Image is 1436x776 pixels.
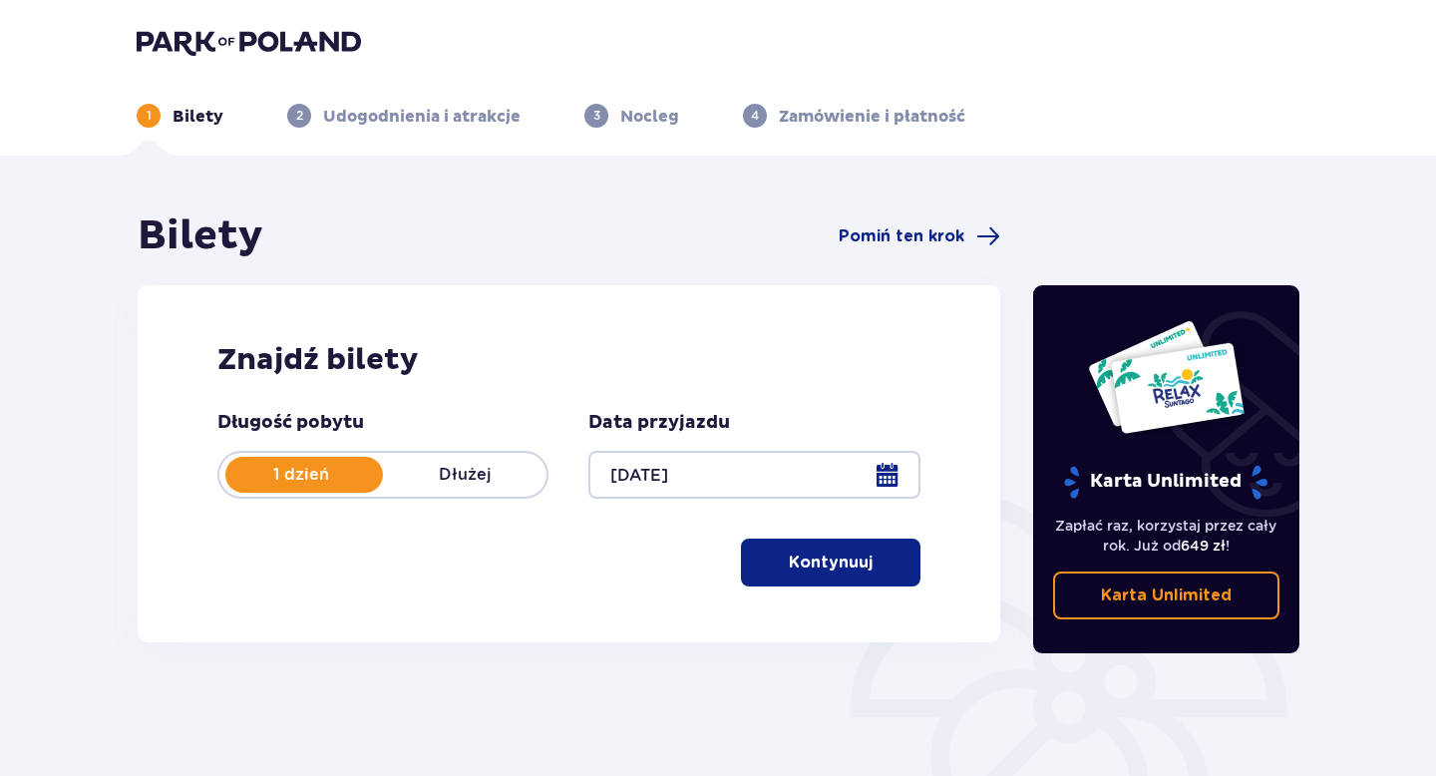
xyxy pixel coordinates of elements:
span: 649 zł [1181,538,1226,554]
p: Karta Unlimited [1101,584,1232,606]
a: Pomiń ten krok [839,224,1000,248]
p: Dłużej [383,464,546,486]
span: Pomiń ten krok [839,225,964,247]
p: Kontynuuj [789,552,873,574]
p: Karta Unlimited [1062,465,1269,500]
p: 1 dzień [219,464,383,486]
div: 1Bilety [137,104,223,128]
img: Dwie karty całoroczne do Suntago z napisem 'UNLIMITED RELAX', na białym tle z tropikalnymi liśćmi... [1087,319,1246,435]
p: Zamówienie i płatność [779,106,965,128]
p: Udogodnienia i atrakcje [323,106,521,128]
p: Nocleg [620,106,679,128]
p: 1 [147,107,152,125]
h2: Znajdź bilety [217,341,920,379]
p: Bilety [173,106,223,128]
div: 2Udogodnienia i atrakcje [287,104,521,128]
p: Długość pobytu [217,411,364,435]
p: 4 [751,107,759,125]
img: Park of Poland logo [137,28,361,56]
div: 3Nocleg [584,104,679,128]
p: Data przyjazdu [588,411,730,435]
div: 4Zamówienie i płatność [743,104,965,128]
p: 2 [296,107,303,125]
p: 3 [593,107,600,125]
a: Karta Unlimited [1053,572,1280,619]
p: Zapłać raz, korzystaj przez cały rok. Już od ! [1053,516,1280,556]
button: Kontynuuj [741,539,920,586]
h1: Bilety [138,211,263,261]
